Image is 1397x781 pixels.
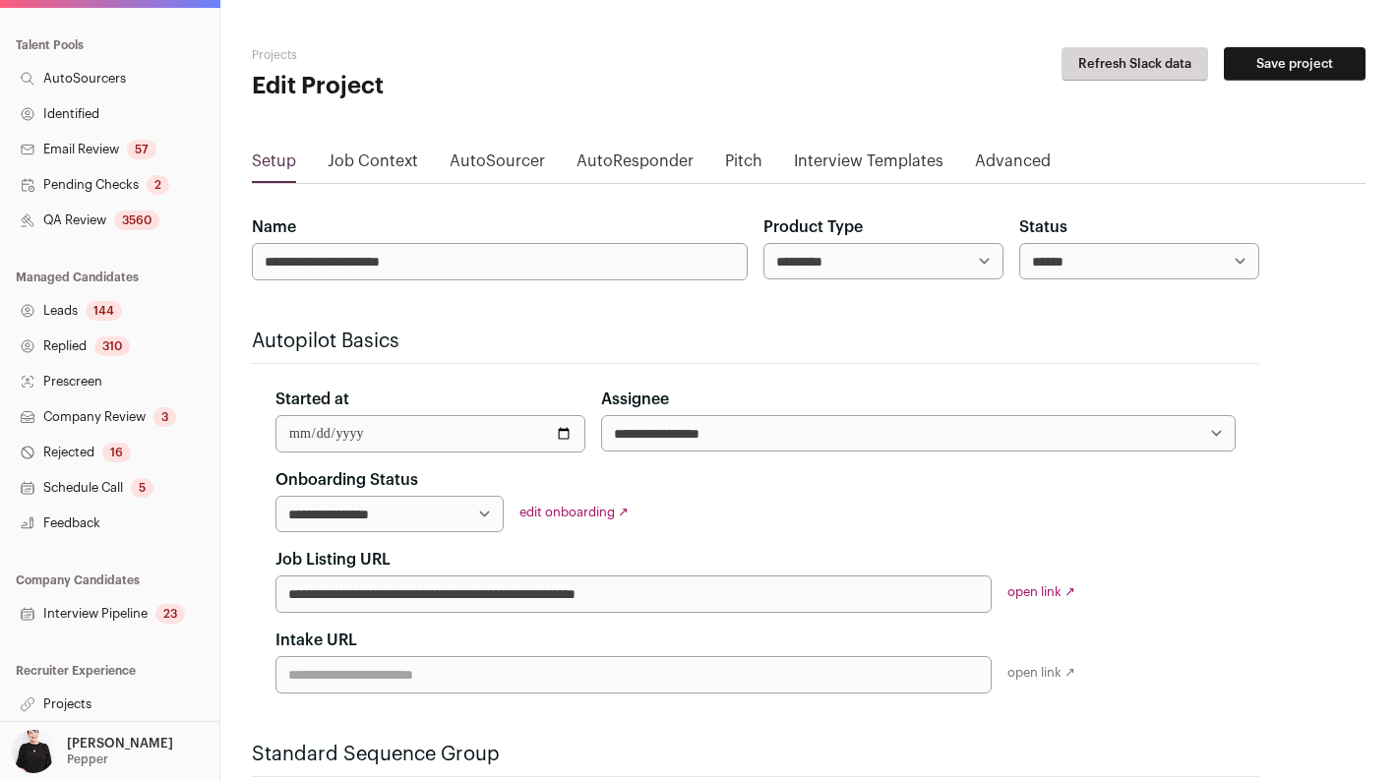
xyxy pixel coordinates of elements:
[252,328,1259,355] h2: Autopilot Basics
[1019,215,1067,239] label: Status
[275,548,391,571] label: Job Listing URL
[131,478,153,498] div: 5
[8,730,177,773] button: Open dropdown
[114,210,159,230] div: 3560
[601,388,669,411] label: Assignee
[67,736,173,751] p: [PERSON_NAME]
[725,150,762,181] a: Pitch
[67,751,108,767] p: Pepper
[102,443,131,462] div: 16
[519,506,629,518] a: edit onboarding ↗
[450,150,545,181] a: AutoSourcer
[252,47,623,63] h2: Projects
[975,150,1051,181] a: Advanced
[275,629,357,652] label: Intake URL
[252,150,296,181] a: Setup
[1062,47,1208,81] button: Refresh Slack data
[763,215,863,239] label: Product Type
[155,604,185,624] div: 23
[275,388,349,411] label: Started at
[794,150,943,181] a: Interview Templates
[153,407,176,427] div: 3
[86,301,122,321] div: 144
[252,215,296,239] label: Name
[275,468,418,492] label: Onboarding Status
[12,730,55,773] img: 9240684-medium_jpg
[127,140,156,159] div: 57
[252,71,623,102] h1: Edit Project
[328,150,418,181] a: Job Context
[577,150,694,181] a: AutoResponder
[252,741,1259,768] h2: Standard Sequence Group
[1007,585,1075,598] a: open link ↗
[1224,47,1366,81] button: Save project
[94,336,130,356] div: 310
[147,175,169,195] div: 2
